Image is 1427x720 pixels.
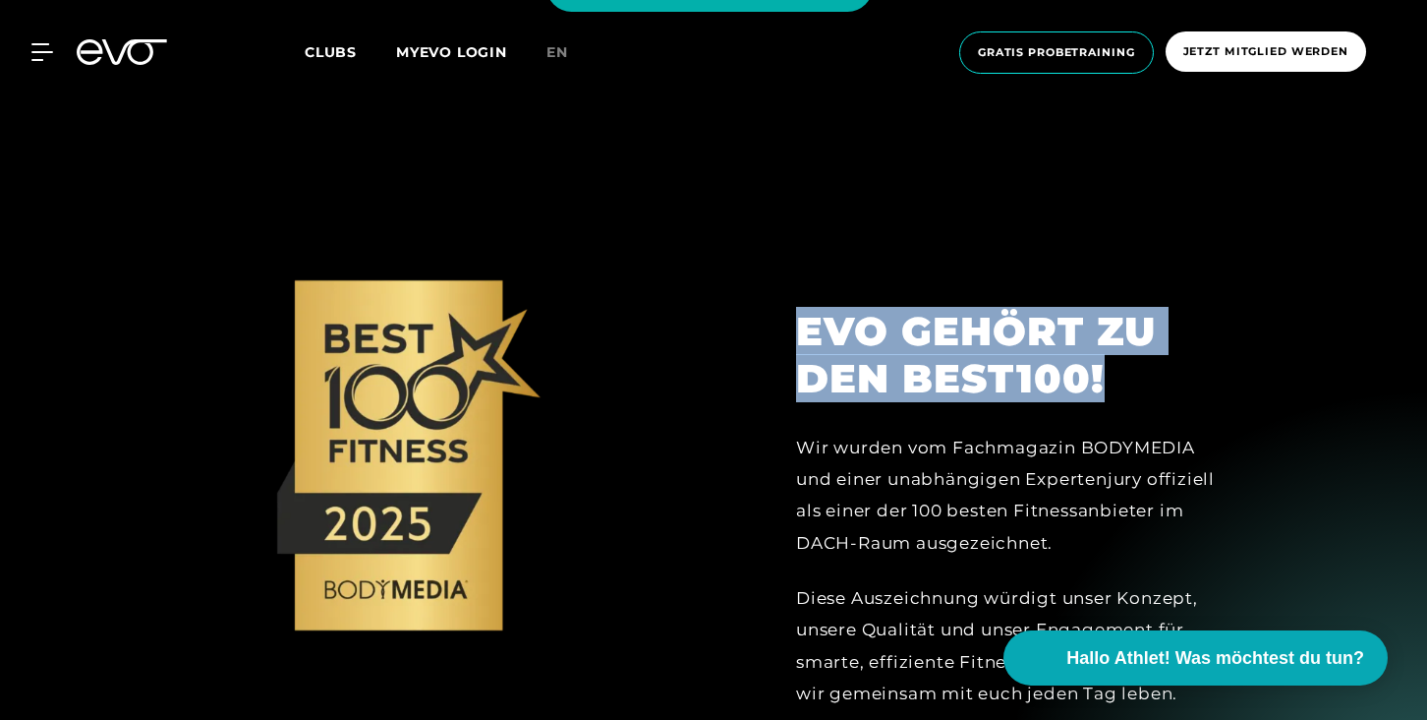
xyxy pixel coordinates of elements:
[978,44,1135,61] span: Gratis Probetraining
[796,582,1228,709] div: Diese Auszeichnung würdigt unser Konzept, unsere Qualität und unser Engagement für smarte, effizi...
[396,43,507,61] a: MYEVO LOGIN
[953,31,1160,74] a: Gratis Probetraining
[1183,43,1348,60] span: Jetzt Mitglied werden
[305,43,357,61] span: Clubs
[1160,31,1372,74] a: Jetzt Mitglied werden
[546,43,568,61] span: en
[546,41,592,64] a: en
[796,432,1228,559] div: Wir wurden vom Fachmagazin BODYMEDIA und einer unabhängigen Expertenjury offiziell als einer der ...
[1066,645,1364,672] span: Hallo Athlet! Was möchtest du tun?
[1003,630,1388,686] button: Hallo Athlet! Was möchtest du tun?
[796,308,1228,402] h2: EVO GEHÖRT ZU DEN BEST100!
[305,42,396,61] a: Clubs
